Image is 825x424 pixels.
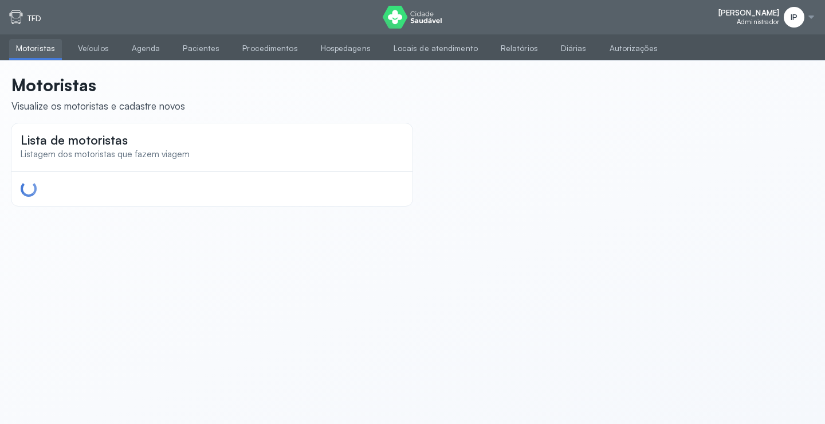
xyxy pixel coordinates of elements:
[71,39,116,58] a: Veículos
[383,6,442,29] img: logo do Cidade Saudável
[176,39,226,58] a: Pacientes
[314,39,378,58] a: Hospedagens
[27,14,41,24] p: TFD
[603,39,665,58] a: Autorizações
[791,13,797,22] span: IP
[9,39,62,58] a: Motoristas
[21,149,190,160] span: Listagem dos motoristas que fazem viagem
[125,39,167,58] a: Agenda
[21,133,128,147] span: Lista de motoristas
[387,39,485,58] a: Locais de atendimento
[11,75,185,95] p: Motoristas
[9,10,23,24] img: tfd.svg
[718,8,779,18] span: [PERSON_NAME]
[554,39,594,58] a: Diárias
[737,18,779,26] span: Administrador
[494,39,545,58] a: Relatórios
[11,100,185,112] div: Visualize os motoristas e cadastre novos
[235,39,304,58] a: Procedimentos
